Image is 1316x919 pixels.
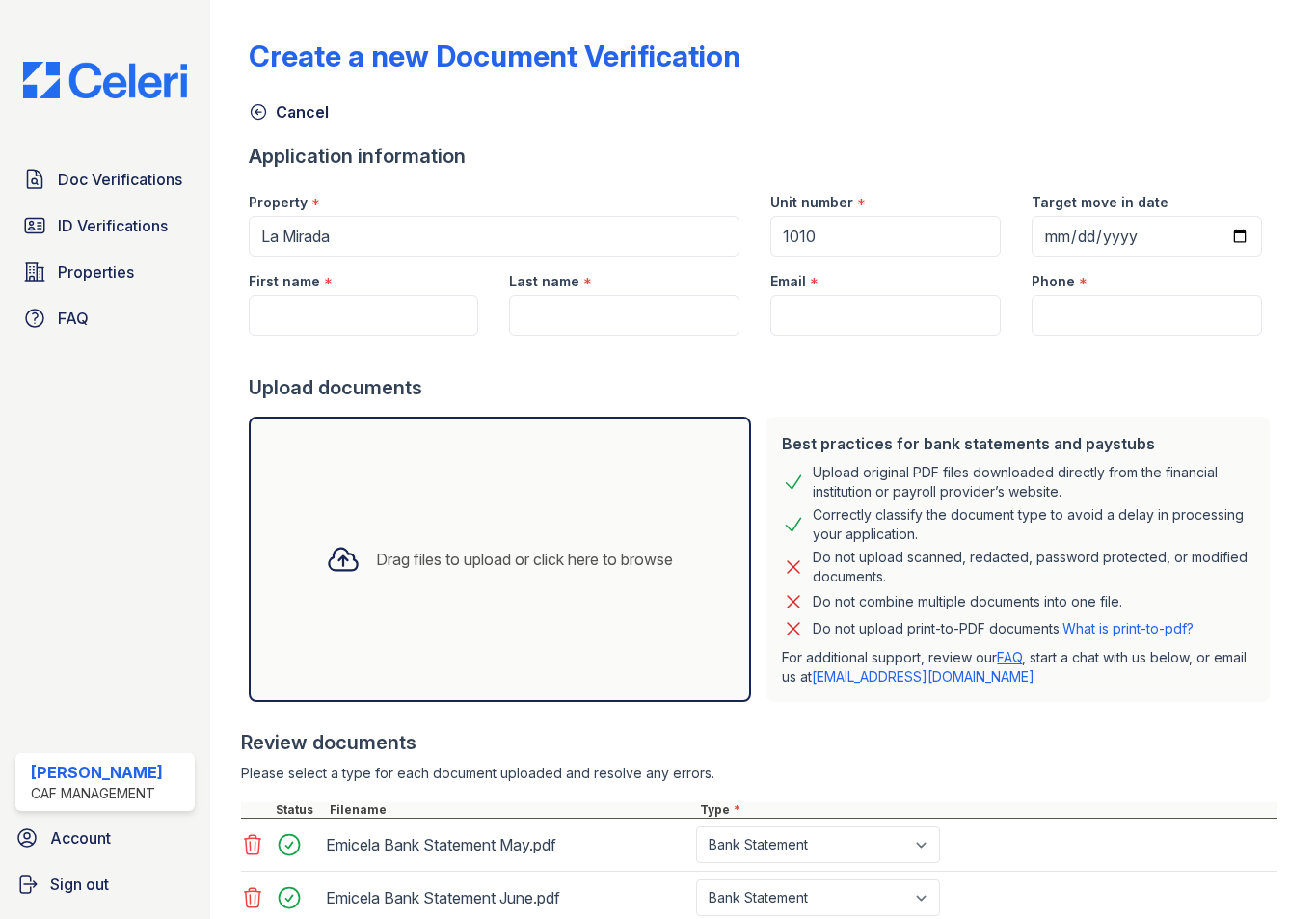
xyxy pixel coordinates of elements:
[813,463,1254,501] div: Upload original PDF files downloaded directly from the financial institution or payroll provider’...
[8,865,202,904] a: Sign out
[15,206,195,245] a: ID Verifications
[31,761,163,784] div: [PERSON_NAME]
[31,784,163,803] div: CAF Management
[58,260,134,284] span: Properties
[813,505,1254,544] div: Correctly classify the document type to avoid a delay in processing your application.
[241,729,1278,756] div: Review documents
[376,548,673,571] div: Drag files to upload or click here to browse
[1062,620,1194,636] a: What is print-to-pdf?
[813,548,1254,586] div: Do not upload scanned, redacted, password protected, or modified documents.
[813,590,1122,613] div: Do not combine multiple documents into one file.
[15,253,195,291] a: Properties
[272,802,326,818] div: Status
[58,168,182,191] span: Doc Verifications
[770,193,853,212] label: Unit number
[249,100,329,123] a: Cancel
[249,272,320,291] label: First name
[249,374,1278,401] div: Upload documents
[50,826,111,850] span: Account
[58,214,168,237] span: ID Verifications
[249,193,308,212] label: Property
[812,668,1034,685] a: [EMAIL_ADDRESS][DOMAIN_NAME]
[997,649,1022,665] a: FAQ
[15,299,195,338] a: FAQ
[782,648,1254,687] p: For additional support, review our , start a chat with us below, or email us at
[241,764,1278,783] div: Please select a type for each document uploaded and resolve any errors.
[249,39,740,73] div: Create a new Document Verification
[249,143,1278,170] div: Application information
[326,882,688,913] div: Emicela Bank Statement June.pdf
[326,829,688,860] div: Emicela Bank Statement May.pdf
[1032,193,1168,212] label: Target move in date
[15,160,195,199] a: Doc Verifications
[8,62,202,98] img: CE_Logo_Blue-a8612792a0a2168367f1c8372b55b34899dd931a85d93a1a3d3e32e68fde9ad4.png
[1032,272,1075,291] label: Phone
[509,272,579,291] label: Last name
[696,802,1278,818] div: Type
[50,873,109,896] span: Sign out
[58,307,89,330] span: FAQ
[8,819,202,857] a: Account
[326,802,696,818] div: Filename
[782,432,1254,455] div: Best practices for bank statements and paystubs
[770,272,806,291] label: Email
[813,619,1194,638] p: Do not upload print-to-PDF documents.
